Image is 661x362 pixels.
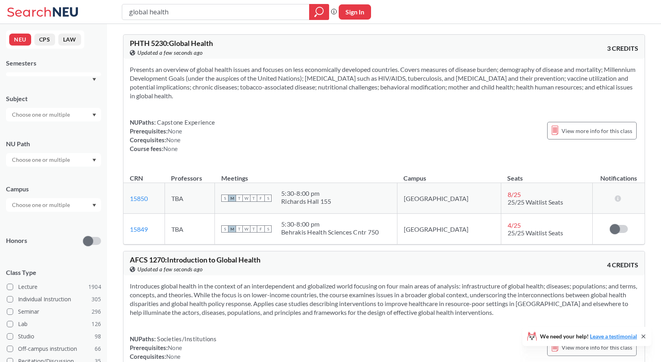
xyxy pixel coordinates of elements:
[137,48,203,57] span: Updated a few seconds ago
[215,166,397,183] th: Meetings
[91,320,101,328] span: 126
[6,198,101,212] div: Dropdown arrow
[508,198,563,206] span: 25/25 Waitlist Seats
[92,204,96,207] svg: Dropdown arrow
[540,334,637,339] span: We need your help!
[257,195,264,202] span: F
[7,319,101,329] label: Lab
[58,34,81,46] button: LAW
[562,342,632,352] span: View more info for this class
[281,197,331,205] div: Richards Hall 155
[7,331,101,342] label: Studio
[508,221,521,229] span: 4 / 25
[501,166,592,183] th: Seats
[339,4,371,20] button: Sign In
[397,166,501,183] th: Campus
[168,344,182,351] span: None
[228,195,236,202] span: M
[6,94,101,103] div: Subject
[221,225,228,233] span: S
[397,214,501,245] td: [GEOGRAPHIC_DATA]
[7,282,101,292] label: Lecture
[243,195,250,202] span: W
[607,261,638,269] span: 4 CREDITS
[228,225,236,233] span: M
[6,236,27,245] p: Honors
[281,220,379,228] div: 5:30 - 8:00 pm
[6,153,101,167] div: Dropdown arrow
[130,225,148,233] a: 15849
[8,155,75,165] input: Choose one or multiple
[156,119,215,126] span: Capstone Experience
[9,34,31,46] button: NEU
[95,332,101,341] span: 98
[95,344,101,353] span: 66
[6,185,101,193] div: Campus
[130,39,213,48] span: PHTH 5230 : Global Health
[130,255,260,264] span: AFCS 1270 : Introduction to Global Health
[397,183,501,214] td: [GEOGRAPHIC_DATA]
[508,191,521,198] span: 8 / 25
[92,159,96,162] svg: Dropdown arrow
[6,139,101,148] div: NU Path
[128,5,304,19] input: Class, professor, course number, "phrase"
[250,195,257,202] span: T
[156,335,216,342] span: Societies/Institutions
[165,183,214,214] td: TBA
[91,295,101,304] span: 305
[7,294,101,304] label: Individual Instruction
[236,195,243,202] span: T
[130,118,215,153] div: NUPaths: Prerequisites: Corequisites: Course fees:
[91,307,101,316] span: 296
[508,229,563,237] span: 25/25 Waitlist Seats
[165,166,214,183] th: Professors
[264,195,272,202] span: S
[250,225,257,233] span: T
[314,6,324,18] svg: magnifying glass
[130,65,638,100] section: Presents an overview of global health issues and focuses on less economically developed countries...
[6,108,101,121] div: Dropdown arrow
[264,225,272,233] span: S
[92,78,96,81] svg: Dropdown arrow
[607,44,638,53] span: 3 CREDITS
[7,344,101,354] label: Off-campus instruction
[130,195,148,202] a: 15850
[130,282,638,317] section: Introduces global health in the context of an interdependent and globalized world focusing on fou...
[163,145,178,152] span: None
[34,34,55,46] button: CPS
[309,4,329,20] div: magnifying glass
[221,195,228,202] span: S
[137,265,203,274] span: Updated a few seconds ago
[236,225,243,233] span: T
[281,228,379,236] div: Behrakis Health Sciences Cntr 750
[8,110,75,119] input: Choose one or multiple
[281,189,331,197] div: 5:30 - 8:00 pm
[590,333,637,340] a: Leave a testimonial
[6,268,101,277] span: Class Type
[166,136,181,143] span: None
[6,59,101,68] div: Semesters
[165,214,214,245] td: TBA
[243,225,250,233] span: W
[257,225,264,233] span: F
[92,113,96,117] svg: Dropdown arrow
[130,174,143,183] div: CRN
[88,282,101,291] span: 1904
[562,126,632,136] span: View more info for this class
[168,127,182,135] span: None
[166,353,181,360] span: None
[7,306,101,317] label: Seminar
[8,200,75,210] input: Choose one or multiple
[593,166,645,183] th: Notifications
